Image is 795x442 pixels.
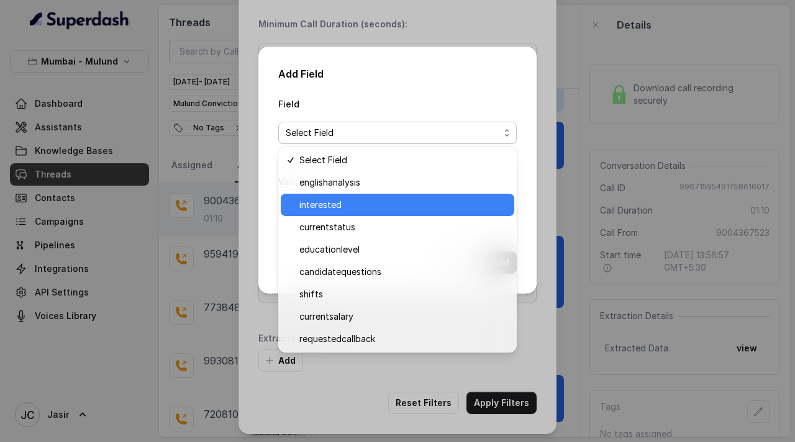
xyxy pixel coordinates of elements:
span: Select Field [286,125,499,140]
div: Select Field [278,147,517,353]
span: requestedcallback [299,331,507,346]
span: candidatequestions [299,264,507,279]
span: shifts [299,287,507,302]
span: currentsalary [299,309,507,324]
span: educationlevel [299,242,507,257]
span: englishanalysis [299,175,507,190]
span: currentstatus [299,220,507,235]
span: interested [299,197,507,212]
button: Select Field [278,122,517,144]
span: Select Field [299,153,507,168]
